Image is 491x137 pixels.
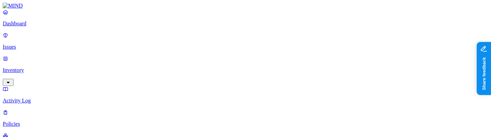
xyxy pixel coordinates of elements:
a: Policies [3,109,488,127]
p: Inventory [3,67,488,73]
a: Dashboard [3,9,488,27]
p: Policies [3,121,488,127]
p: Dashboard [3,21,488,27]
a: Issues [3,32,488,50]
a: Activity Log [3,86,488,104]
img: MIND [3,3,23,9]
p: Issues [3,44,488,50]
iframe: Marker.io feedback button [477,42,491,95]
p: Activity Log [3,98,488,104]
a: MIND [3,3,488,9]
a: Inventory [3,55,488,85]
